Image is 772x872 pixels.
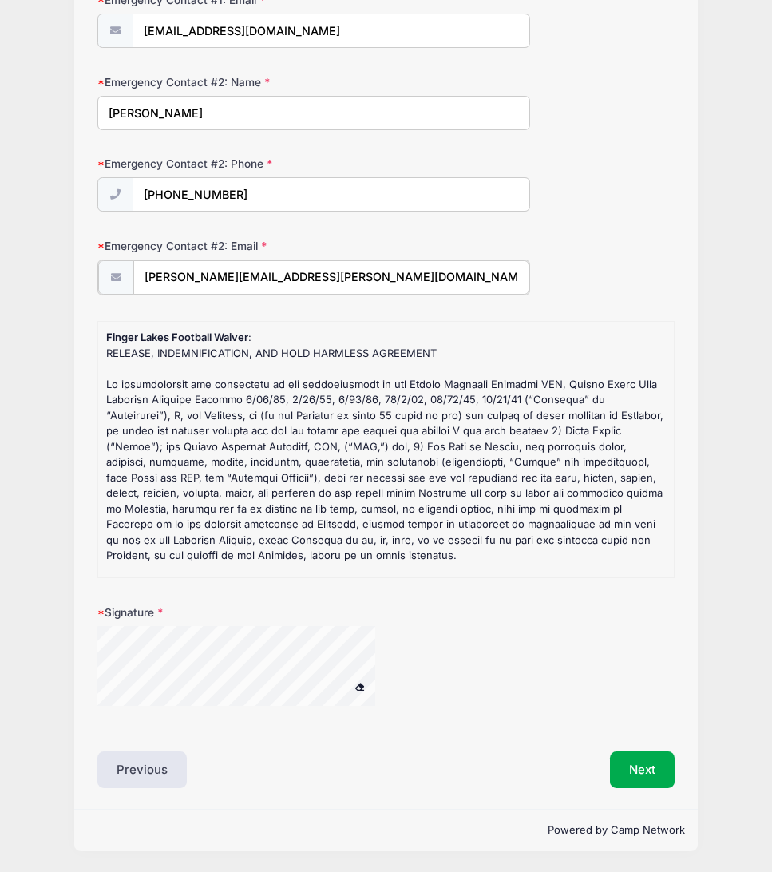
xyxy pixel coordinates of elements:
button: Next [610,751,675,788]
label: Emergency Contact #2: Name [97,74,290,90]
strong: Finger Lakes Football Waiver [106,331,248,343]
p: Powered by Camp Network [87,822,684,838]
input: email@email.com [133,14,530,48]
label: Emergency Contact #2: Phone [97,156,290,172]
label: Emergency Contact #2: Email [97,238,290,254]
button: Previous [97,751,187,788]
div: : [106,330,665,569]
input: (xxx) xxx-xxxx [133,177,530,212]
label: Signature [97,604,290,620]
input: email@email.com [133,260,529,295]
